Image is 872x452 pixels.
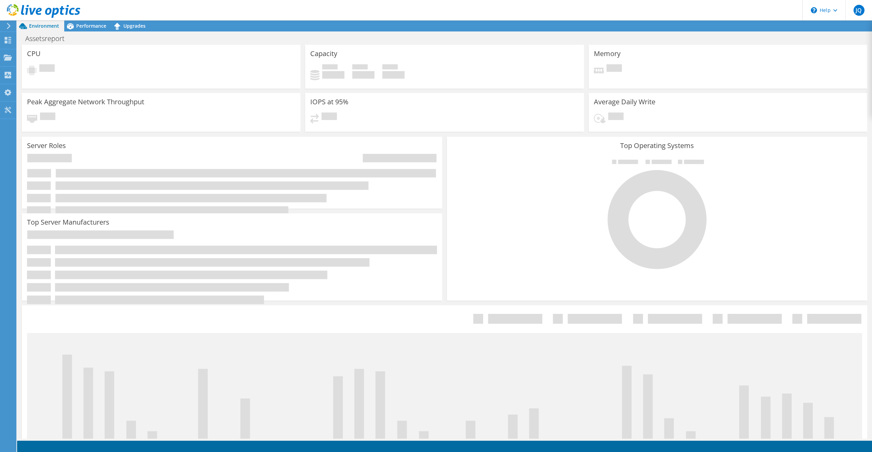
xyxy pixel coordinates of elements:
span: Free [352,64,368,71]
h3: Capacity [310,50,337,57]
h3: Top Server Manufacturers [27,218,109,226]
span: Performance [76,23,106,29]
h3: Memory [594,50,621,57]
h3: CPU [27,50,41,57]
h4: 0 GiB [352,71,374,79]
span: Used [322,64,338,71]
span: Pending [322,112,337,122]
h3: Server Roles [27,142,66,149]
h3: Average Daily Write [594,98,655,106]
h3: Peak Aggregate Network Throughput [27,98,144,106]
h4: 0 GiB [382,71,405,79]
h3: Top Operating Systems [452,142,862,149]
span: JQ [854,5,864,16]
svg: \n [811,7,817,13]
h4: 0 GiB [322,71,344,79]
span: Environment [29,23,59,29]
span: Pending [39,64,55,74]
span: Pending [607,64,622,74]
span: Pending [40,112,55,122]
span: Upgrades [123,23,146,29]
h1: Assetsreport [22,35,75,42]
span: Total [382,64,398,71]
h3: IOPS at 95% [310,98,349,106]
span: Pending [608,112,624,122]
